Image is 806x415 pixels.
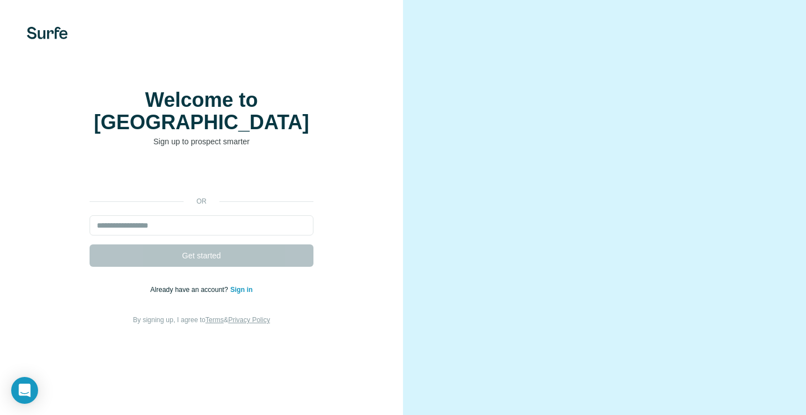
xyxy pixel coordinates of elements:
[90,89,313,134] h1: Welcome to [GEOGRAPHIC_DATA]
[27,27,68,39] img: Surfe's logo
[84,164,319,188] iframe: Sign in with Google Button
[228,316,270,324] a: Privacy Policy
[230,286,252,294] a: Sign in
[11,377,38,404] div: Open Intercom Messenger
[205,316,224,324] a: Terms
[151,286,231,294] span: Already have an account?
[90,136,313,147] p: Sign up to prospect smarter
[133,316,270,324] span: By signing up, I agree to &
[184,196,219,206] p: or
